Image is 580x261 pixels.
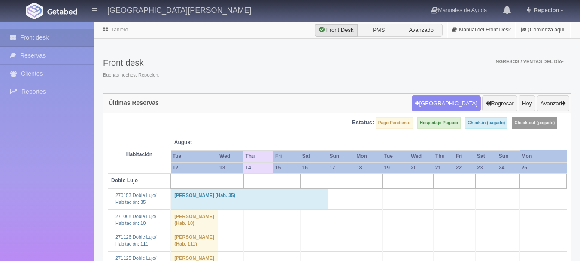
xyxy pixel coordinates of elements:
[218,150,243,162] th: Wed
[512,117,557,129] label: Check-out (pagado)
[383,150,409,162] th: Tue
[400,24,443,37] label: Avanzado
[328,162,355,174] th: 17
[315,24,358,37] label: Front Desk
[26,3,43,19] img: Getabed
[357,24,400,37] label: PMS
[115,234,156,246] a: 271126 Doble Lujo/Habitación: 111
[447,21,516,38] a: Manual del Front Desk
[115,193,156,205] a: 270153 Doble Lujo/Habitación: 35
[171,230,218,251] td: [PERSON_NAME] (Hab. 111)
[434,150,454,162] th: Thu
[171,209,218,230] td: [PERSON_NAME] (Hab. 10)
[171,162,218,174] th: 12
[520,150,567,162] th: Mon
[328,150,355,162] th: Sun
[301,162,328,174] th: 16
[516,21,571,38] a: ¡Comienza aquí!
[434,162,454,174] th: 21
[109,100,159,106] h4: Últimas Reservas
[497,162,520,174] th: 24
[383,162,409,174] th: 19
[475,162,497,174] th: 23
[171,150,218,162] th: Tue
[454,150,475,162] th: Fri
[218,162,243,174] th: 13
[475,150,497,162] th: Sat
[111,178,138,184] b: Doble Lujo
[171,189,328,209] td: [PERSON_NAME] (Hab. 35)
[107,4,251,15] h4: [GEOGRAPHIC_DATA][PERSON_NAME]
[111,27,128,33] a: Tablero
[520,162,567,174] th: 25
[103,72,159,79] span: Buenas noches, Repecion.
[532,7,559,13] span: Repecion
[409,162,434,174] th: 20
[537,95,569,112] button: Avanzar
[103,58,159,68] h3: Front desk
[243,162,273,174] th: 14
[47,8,77,15] img: Getabed
[465,117,507,129] label: Check-in (pagado)
[454,162,475,174] th: 22
[494,59,564,64] span: Ingresos / Ventas del día
[519,95,535,112] button: Hoy
[243,150,273,162] th: Thu
[482,95,517,112] button: Regresar
[355,162,382,174] th: 18
[417,117,461,129] label: Hospedaje Pagado
[115,214,156,226] a: 271068 Doble Lujo/Habitación: 10
[376,117,413,129] label: Pago Pendiente
[273,150,301,162] th: Fri
[352,119,374,127] label: Estatus:
[174,139,240,146] span: August
[126,151,152,157] strong: Habitación
[497,150,520,162] th: Sun
[301,150,328,162] th: Sat
[409,150,434,162] th: Wed
[355,150,382,162] th: Mon
[273,162,301,174] th: 15
[412,95,481,112] button: [GEOGRAPHIC_DATA]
